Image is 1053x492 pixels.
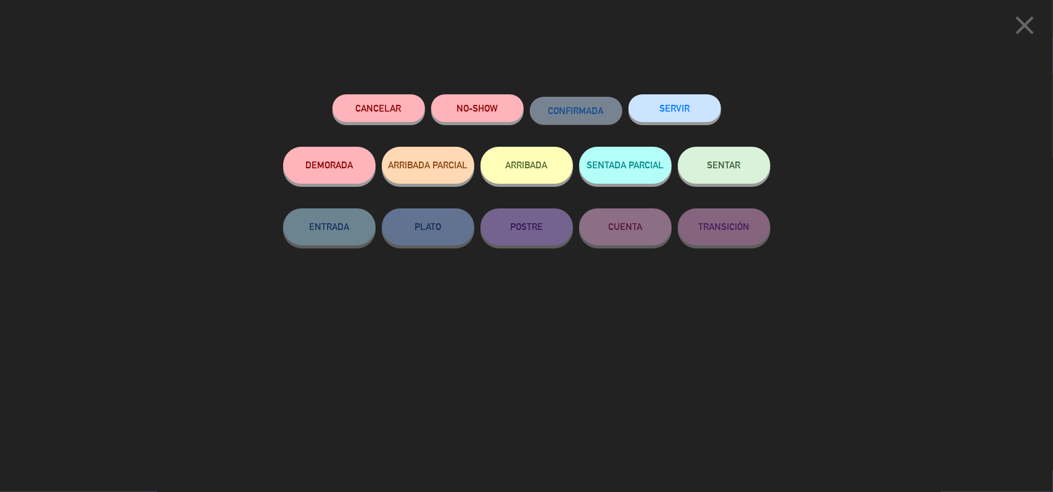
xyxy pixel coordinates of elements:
[431,94,524,122] button: NO-SHOW
[1009,10,1040,41] i: close
[548,105,604,116] span: CONFIRMADA
[708,160,741,170] span: SENTAR
[481,147,573,184] button: ARRIBADA
[382,208,474,245] button: PLATO
[283,147,376,184] button: DEMORADA
[1006,9,1044,46] button: close
[579,208,672,245] button: CUENTA
[283,208,376,245] button: ENTRADA
[332,94,425,122] button: Cancelar
[481,208,573,245] button: POSTRE
[629,94,721,122] button: SERVIR
[678,147,770,184] button: SENTAR
[678,208,770,245] button: TRANSICIÓN
[579,147,672,184] button: SENTADA PARCIAL
[388,160,468,170] span: ARRIBADA PARCIAL
[382,147,474,184] button: ARRIBADA PARCIAL
[530,97,622,125] button: CONFIRMADA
